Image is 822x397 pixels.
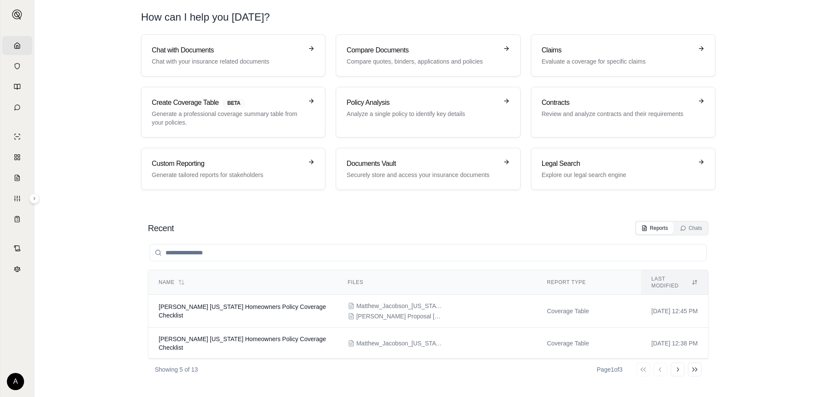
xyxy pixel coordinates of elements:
a: Custom ReportingGenerate tailored reports for stakeholders [141,148,325,190]
p: Chat with your insurance related documents [152,57,303,66]
p: Securely store and access your insurance documents [347,171,497,179]
h3: Create Coverage Table [152,98,303,108]
a: Prompt Library [2,77,32,96]
a: Documents Vault [2,57,32,76]
a: Policy AnalysisAnalyze a single policy to identify key details [336,87,520,137]
a: Single Policy [2,127,32,146]
span: Hancock Proposal 9.29.25.pdf [356,312,442,321]
a: Chat [2,98,32,117]
span: Matthew Jacobson Wyoming Homeowners Policy Coverage Checklist [159,336,326,351]
a: Documents VaultSecurely store and access your insurance documents [336,148,520,190]
a: Contract Analysis [2,239,32,258]
h3: Documents Vault [347,159,497,169]
div: Chats [680,225,702,232]
div: A [7,373,24,390]
div: Name [159,279,327,286]
span: Matthew Jacobson Wyoming Homeowners Policy Coverage Checklist [159,303,326,319]
button: Chats [675,222,707,234]
h3: Legal Search [542,159,693,169]
h3: Compare Documents [347,45,497,55]
td: [DATE] 12:38 PM [641,328,708,359]
a: ClaimsEvaluate a coverage for specific claims [531,34,715,76]
button: Expand sidebar [29,193,40,204]
button: Reports [636,222,673,234]
div: Last modified [651,275,698,289]
img: Expand sidebar [12,9,22,20]
a: Coverage Table [2,210,32,229]
a: Legal Search Engine [2,260,32,278]
p: Generate tailored reports for stakeholders [152,171,303,179]
td: Coverage Table [537,328,641,359]
a: Home [2,36,32,55]
a: ContractsReview and analyze contracts and their requirements [531,87,715,137]
a: Chat with DocumentsChat with your insurance related documents [141,34,325,76]
a: Claim Coverage [2,168,32,187]
span: Matthew_Jacobson_Wyoming HO.pdf [356,339,442,348]
th: Files [337,270,537,295]
a: Legal SearchExplore our legal search engine [531,148,715,190]
button: Expand sidebar [9,6,26,23]
p: Generate a professional coverage summary table from your policies. [152,110,303,127]
p: Analyze a single policy to identify key details [347,110,497,118]
td: Coverage Table [537,295,641,328]
th: Report Type [537,270,641,295]
a: Compare DocumentsCompare quotes, binders, applications and policies [336,34,520,76]
td: [DATE] 12:45 PM [641,295,708,328]
div: Reports [641,225,668,232]
p: Evaluate a coverage for specific claims [542,57,693,66]
p: Showing 5 of 13 [155,365,198,374]
a: Custom Report [2,189,32,208]
a: Create Coverage TableBETAGenerate a professional coverage summary table from your policies. [141,87,325,137]
h3: Policy Analysis [347,98,497,108]
p: Explore our legal search engine [542,171,693,179]
div: Page 1 of 3 [597,365,623,374]
span: Matthew_Jacobson_Wyoming HO.pdf [356,302,442,310]
h3: Contracts [542,98,693,108]
span: BETA [222,98,245,108]
h2: Recent [148,222,174,234]
h3: Custom Reporting [152,159,303,169]
h3: Chat with Documents [152,45,303,55]
h3: Claims [542,45,693,55]
p: Review and analyze contracts and their requirements [542,110,693,118]
p: Compare quotes, binders, applications and policies [347,57,497,66]
a: Policy Comparisons [2,148,32,167]
h1: How can I help you [DATE]? [141,10,270,24]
